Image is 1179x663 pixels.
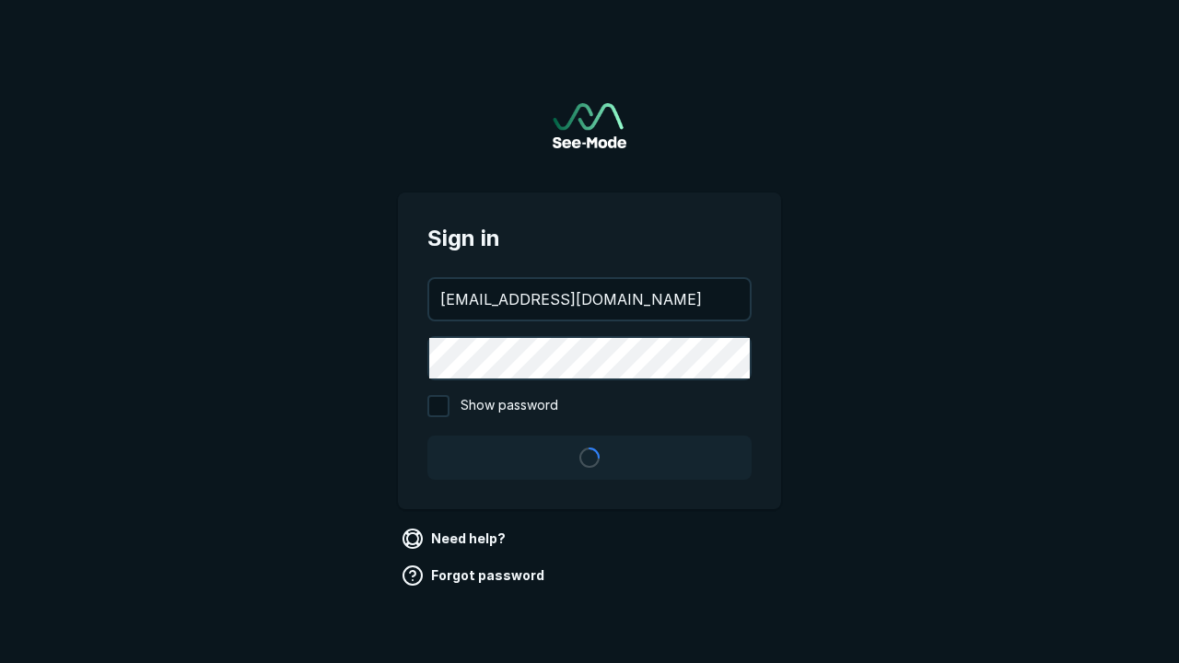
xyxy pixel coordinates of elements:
span: Show password [461,395,558,417]
a: Need help? [398,524,513,553]
span: Sign in [427,222,752,255]
a: Forgot password [398,561,552,590]
a: Go to sign in [553,103,626,148]
img: See-Mode Logo [553,103,626,148]
input: your@email.com [429,279,750,320]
